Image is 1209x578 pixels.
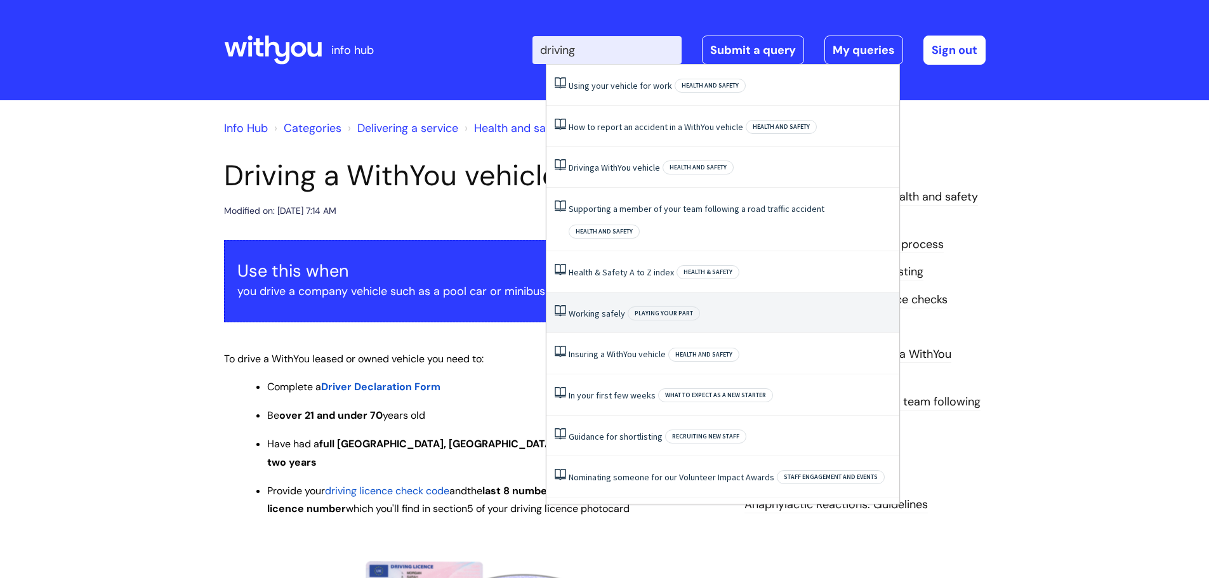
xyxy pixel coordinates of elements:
[569,121,743,133] a: How to report an accident in a WithYou vehicle
[345,118,458,138] li: Delivering a service
[702,36,804,65] a: Submit a query
[923,36,986,65] a: Sign out
[267,437,717,469] span: full [GEOGRAPHIC_DATA], [GEOGRAPHIC_DATA] or EU driving licence for at least two years
[224,159,725,193] h1: Driving a WithYou vehicle
[325,484,449,497] a: driving licence check code
[628,306,700,320] span: Playing your part
[569,390,656,401] a: In your first few weeks
[357,121,458,136] a: Delivering a service
[383,409,425,422] span: years old
[474,121,567,136] a: Health and safety
[569,431,663,442] a: Guidance for shortlisting
[569,80,672,91] a: Using your vehicle for work
[777,470,885,484] span: Staff engagement and events
[267,484,325,497] span: Provide your
[569,348,666,360] a: Insuring a WithYou vehicle
[284,121,341,136] a: Categories
[224,121,268,136] a: Info Hub
[746,120,817,134] span: Health and safety
[237,281,712,301] p: you drive a company vehicle such as a pool car or minibus
[224,352,484,365] span: To drive a WithYou leased or owned vehicle you need to:
[532,36,682,64] input: Search
[449,484,467,497] span: and
[668,348,739,362] span: Health and safety
[569,308,625,319] a: Working safely
[321,380,440,393] a: Driver Declaration Form
[267,409,279,422] span: Be
[237,261,712,281] h3: Use this when
[461,118,567,138] li: Health and safety
[271,118,341,138] li: Solution home
[824,36,903,65] a: My queries
[569,162,660,173] a: Drivinga WithYou vehicle
[663,161,734,174] span: Health and safety
[569,225,640,239] span: Health and safety
[569,471,774,483] a: Nominating someone for our Volunteer Impact Awards
[569,203,824,214] a: Supporting a member of your team following a road traffic accident
[665,430,746,443] span: Recruiting new staff
[569,162,595,173] span: Driving
[675,79,746,93] span: Health and safety
[279,409,383,422] span: over 21 and under 70
[331,40,374,60] p: info hub
[467,502,630,515] span: 5 of your driving licence photocard
[224,203,336,219] div: Modified on: [DATE] 7:14 AM
[569,266,674,278] a: Health & Safety A to Z index
[532,36,986,65] div: | -
[658,388,773,402] span: What to expect as a new starter
[267,380,321,393] span: Complete a
[677,265,739,279] span: Health & Safety
[267,484,690,516] span: the which you'll find in section
[744,497,928,513] a: Anaphylactic Reactions: Guidelines
[267,437,319,450] span: Have had a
